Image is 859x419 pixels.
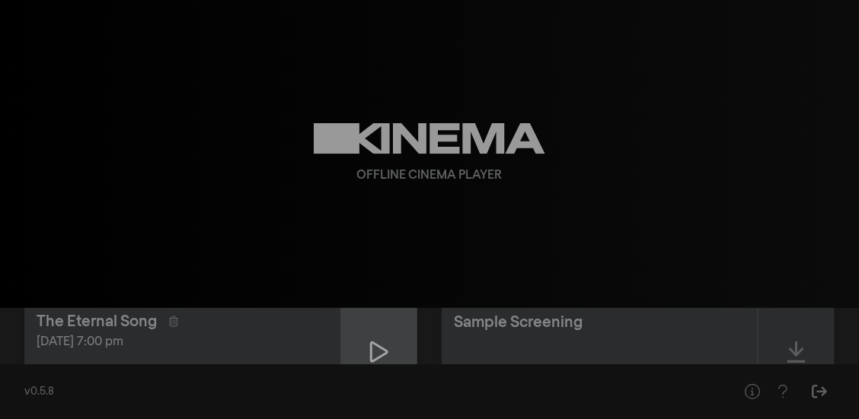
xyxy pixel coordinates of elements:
div: [DATE] 7:00 pm [37,333,328,351]
div: Offline Cinema Player [357,167,503,185]
div: Sample Screening [454,311,583,334]
div: The Eternal Song [37,310,157,333]
button: Help [737,376,768,407]
button: Help [768,376,798,407]
div: v0.5.8 [24,384,707,400]
button: Sign Out [804,376,835,407]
